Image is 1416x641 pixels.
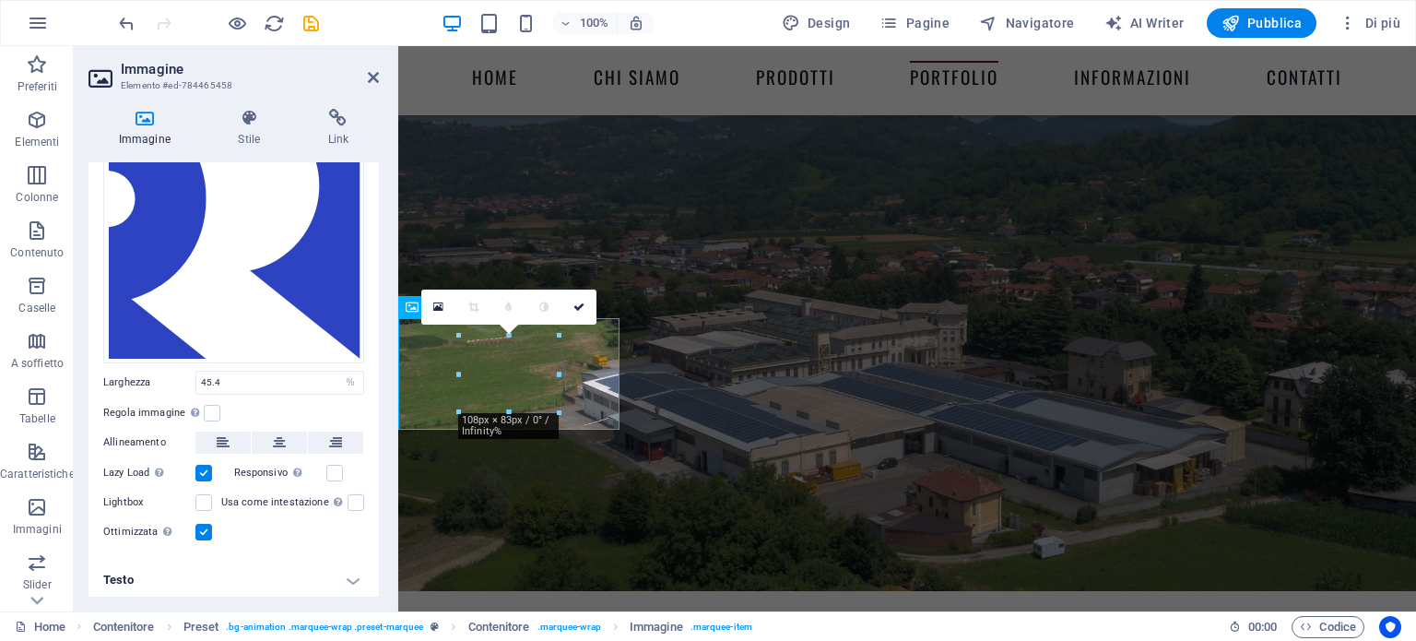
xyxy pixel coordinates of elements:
h3: Elemento #ed-784465458 [121,77,342,94]
a: Modalità ritaglio [456,290,491,325]
button: Di più [1331,8,1408,38]
i: Questo elemento è un preset personalizzabile [431,622,439,632]
span: . bg-animation .marquee-wrap .preset-marquee [226,616,423,638]
div: logo-rotolito-small-HQslgH8x4hIRVU2UzEi5Kw.svg [103,96,364,363]
h2: Immagine [121,61,379,77]
label: Larghezza [103,377,195,387]
label: Lazy Load [103,462,195,484]
span: Navigatore [979,14,1074,32]
nav: breadcrumb [93,616,752,638]
p: Colonne [16,190,58,205]
span: Pagine [879,14,950,32]
a: Sfumatura [491,290,526,325]
span: Fai clic per selezionare. Doppio clic per modificare [183,616,219,638]
label: Usa come intestazione [221,492,348,514]
i: Quando ridimensioni, regola automaticamente il livello di zoom in modo che corrisponda al disposi... [628,15,644,31]
button: AI Writer [1097,8,1192,38]
span: . marquee-wrap [537,616,601,638]
p: Contenuto [10,245,64,260]
a: Fai clic per annullare la selezione. Doppio clic per aprire le pagine [15,616,65,638]
span: Fai clic per selezionare. Doppio clic per modificare [630,616,683,638]
h4: Testo [88,558,379,602]
span: . marquee-item [690,616,752,638]
p: Caselle [18,301,55,315]
label: Allineamento [103,432,195,454]
h4: Stile [208,109,298,148]
p: Elementi [15,135,59,149]
span: Fai clic per selezionare. Doppio clic per modificare [468,616,530,638]
a: Seleziona i file dal file manager, dalle foto stock, o caricali [421,290,456,325]
div: Design (Ctrl+Alt+Y) [774,8,858,38]
i: Ricarica la pagina [264,13,285,34]
i: Salva (Ctrl+S) [301,13,322,34]
h4: Link [298,109,379,148]
span: AI Writer [1104,14,1185,32]
span: Pubblica [1221,14,1303,32]
p: Slider [23,577,52,592]
button: Navigatore [972,8,1081,38]
button: Pubblica [1207,8,1317,38]
button: Clicca qui per lasciare la modalità di anteprima e continuare la modifica [226,12,248,34]
label: Lightbox [103,492,195,514]
a: Scala di grigi [526,290,561,325]
span: Di più [1339,14,1400,32]
button: reload [263,12,285,34]
p: Tabelle [19,411,55,426]
span: Codice [1300,616,1356,638]
p: A soffietto [11,356,64,371]
button: 100% [552,12,618,34]
button: Design [774,8,858,38]
span: : [1261,620,1264,634]
label: Regola immagine [103,402,204,424]
button: Usercentrics [1379,616,1401,638]
h6: Tempo sessione [1229,616,1278,638]
label: Responsivo [234,462,326,484]
span: Fai clic per selezionare. Doppio clic per modificare [93,616,155,638]
span: Design [782,14,851,32]
h6: 100% [580,12,609,34]
label: Ottimizzata [103,521,195,543]
i: Annulla: Cambia Lazy Load (Ctrl+Z) [116,13,137,34]
p: Preferiti [18,79,57,94]
h4: Immagine [88,109,208,148]
p: Immagini [13,522,62,537]
a: Conferma ( Ctrl ⏎ ) [561,290,596,325]
span: 00 00 [1248,616,1277,638]
button: save [300,12,322,34]
button: Codice [1292,616,1364,638]
button: Pagine [872,8,957,38]
button: undo [115,12,137,34]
